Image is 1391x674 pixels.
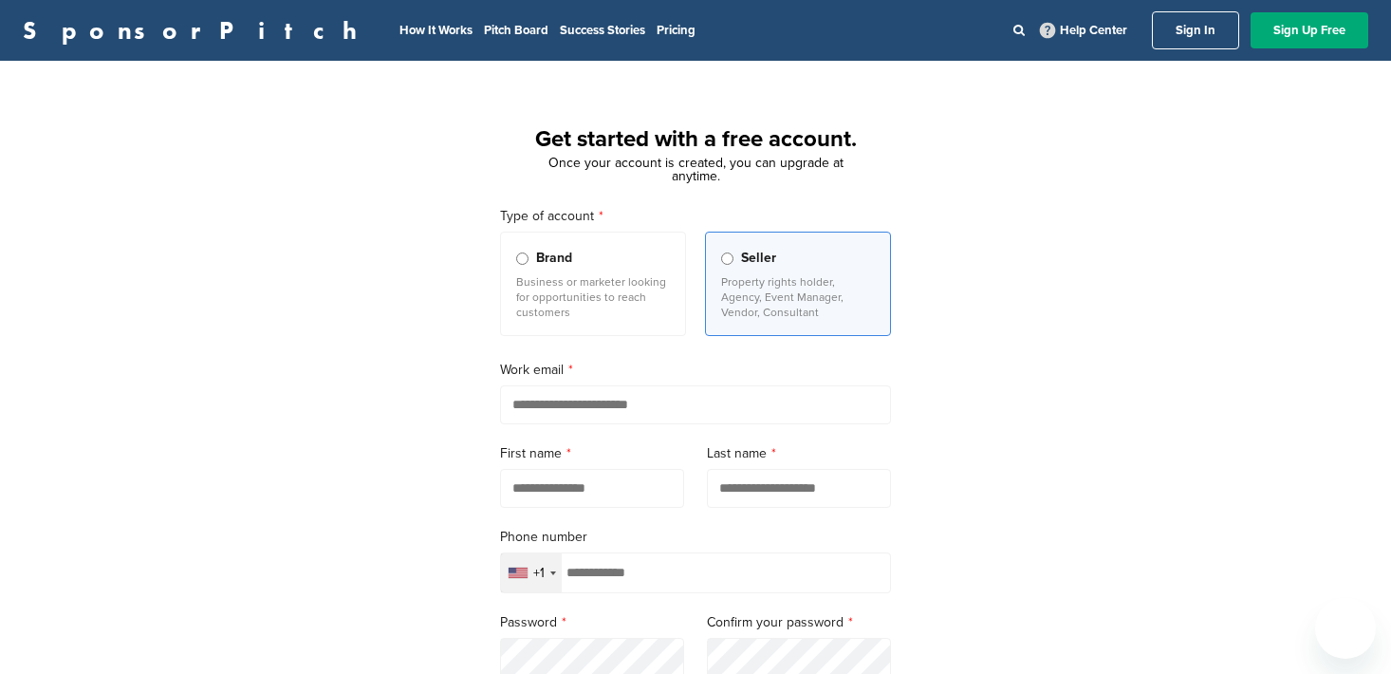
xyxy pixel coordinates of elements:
[657,23,695,38] a: Pricing
[721,274,875,320] p: Property rights holder, Agency, Event Manager, Vendor, Consultant
[1152,11,1239,49] a: Sign In
[533,567,545,580] div: +1
[536,248,572,269] span: Brand
[500,206,891,227] label: Type of account
[1036,19,1131,42] a: Help Center
[548,155,844,184] span: Once your account is created, you can upgrade at anytime.
[23,18,369,43] a: SponsorPitch
[1315,598,1376,659] iframe: Button to launch messaging window
[500,527,891,548] label: Phone number
[516,274,670,320] p: Business or marketer looking for opportunities to reach customers
[500,443,684,464] label: First name
[721,253,733,265] input: Seller Property rights holder, Agency, Event Manager, Vendor, Consultant
[560,23,645,38] a: Success Stories
[741,248,776,269] span: Seller
[484,23,548,38] a: Pitch Board
[707,612,891,633] label: Confirm your password
[399,23,473,38] a: How It Works
[707,443,891,464] label: Last name
[500,612,684,633] label: Password
[500,360,891,381] label: Work email
[501,553,562,592] div: Selected country
[516,253,529,265] input: Brand Business or marketer looking for opportunities to reach customers
[477,122,914,157] h1: Get started with a free account.
[1251,12,1368,48] a: Sign Up Free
